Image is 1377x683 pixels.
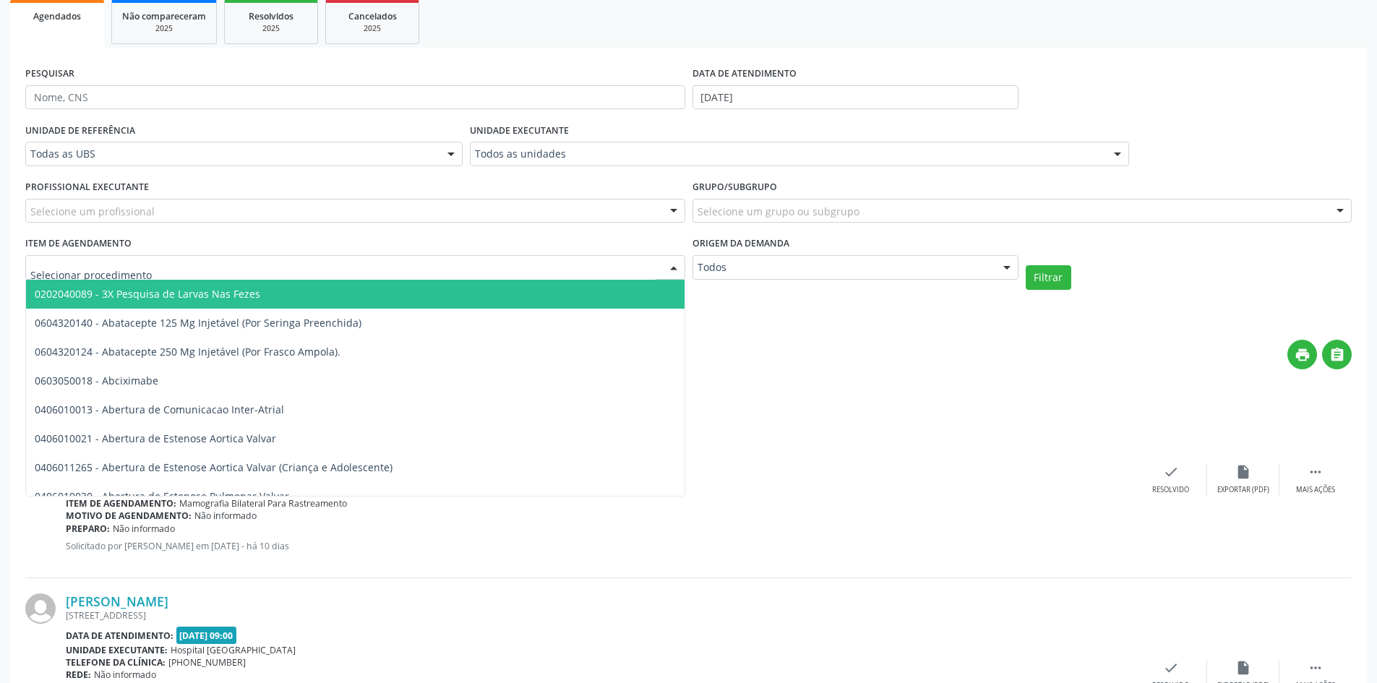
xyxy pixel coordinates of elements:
i:  [1308,660,1324,676]
span: Selecione um grupo ou subgrupo [698,204,859,219]
i: insert_drive_file [1235,464,1251,480]
i:  [1308,464,1324,480]
div: 2025 [235,23,307,34]
span: Não informado [194,510,257,522]
p: Solicitado por [PERSON_NAME] em [DATE] - há 10 dias [66,540,1135,552]
img: img [25,593,56,624]
a: [PERSON_NAME] [66,593,168,609]
input: Selecionar procedimento [30,260,656,289]
label: Origem da demanda [692,233,789,255]
span: Todos as unidades [475,147,1100,161]
span: 0604320124 - Abatacepte 250 Mg Injetável (Por Frasco Ampola). [35,345,340,358]
span: Não compareceram [122,10,206,22]
label: UNIDADE EXECUTANTE [470,119,569,142]
span: 0406010030 - Abertura de Estenose Pulmonar Valvar [35,489,289,503]
span: 0406010013 - Abertura de Comunicacao Inter-Atrial [35,403,284,416]
b: Motivo de agendamento: [66,510,192,522]
span: [PHONE_NUMBER] [168,656,246,669]
div: Exportar (PDF) [1217,485,1269,495]
span: Selecione um profissional [30,204,155,219]
span: Hospital [GEOGRAPHIC_DATA] [171,644,296,656]
i: check [1163,464,1179,480]
div: 2025 [336,23,408,34]
span: Todas as UBS [30,147,433,161]
label: DATA DE ATENDIMENTO [692,63,797,85]
div: [STREET_ADDRESS] [66,609,1135,622]
b: Preparo: [66,523,110,535]
span: Resolvidos [249,10,293,22]
input: Selecione um intervalo [692,85,1018,110]
label: PESQUISAR [25,63,74,85]
span: 0406010021 - Abertura de Estenose Aortica Valvar [35,431,276,445]
span: 0603050018 - Abciximabe [35,374,158,387]
i: insert_drive_file [1235,660,1251,676]
i:  [1329,347,1345,363]
button: print [1287,340,1317,369]
label: UNIDADE DE REFERÊNCIA [25,119,135,142]
b: Telefone da clínica: [66,656,166,669]
div: Resolvido [1152,485,1189,495]
span: [DATE] 09:00 [176,627,237,643]
input: Nome, CNS [25,85,685,110]
span: 0604320140 - Abatacepte 125 Mg Injetável (Por Seringa Preenchida) [35,316,361,330]
span: 0406011265 - Abertura de Estenose Aortica Valvar (Criança e Adolescente) [35,460,392,474]
i: check [1163,660,1179,676]
i: print [1295,347,1310,363]
div: 2025 [122,23,206,34]
b: Item de agendamento: [66,497,176,510]
span: Não informado [113,523,175,535]
label: PROFISSIONAL EXECUTANTE [25,176,149,199]
b: Unidade executante: [66,644,168,656]
button:  [1322,340,1352,369]
span: Cancelados [348,10,397,22]
span: Agendados [33,10,81,22]
b: Rede: [66,669,91,681]
span: 0202040089 - 3X Pesquisa de Larvas Nas Fezes [35,287,260,301]
button: Filtrar [1026,265,1071,290]
span: Mamografia Bilateral Para Rastreamento [179,497,347,510]
label: Grupo/Subgrupo [692,176,777,199]
span: Não informado [94,669,156,681]
div: Mais ações [1296,485,1335,495]
span: Todos [698,260,989,275]
label: Item de agendamento [25,233,132,255]
b: Data de atendimento: [66,630,173,642]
